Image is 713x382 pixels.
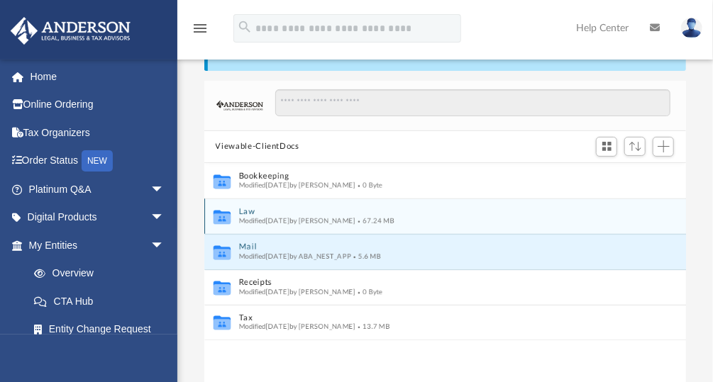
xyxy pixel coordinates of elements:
[192,20,209,37] i: menu
[596,137,617,157] button: Switch to Grid View
[82,150,113,172] div: NEW
[355,323,389,330] span: 13.7 MB
[20,287,186,315] a: CTA Hub
[10,231,186,259] a: My Entitiesarrow_drop_down
[238,181,355,189] span: Modified [DATE] by [PERSON_NAME]
[681,18,702,38] img: User Pic
[238,288,355,295] span: Modified [DATE] by [PERSON_NAME]
[238,252,351,259] span: Modified [DATE] by ABA_NEST_APP
[216,140,299,153] button: Viewable-ClientDocs
[10,91,186,119] a: Online Ordering
[238,278,633,287] button: Receipts
[10,62,186,91] a: Home
[150,231,179,260] span: arrow_drop_down
[10,118,186,147] a: Tax Organizers
[238,242,633,252] button: Mail
[355,181,382,189] span: 0 Byte
[238,217,355,224] span: Modified [DATE] by [PERSON_NAME]
[237,19,253,35] i: search
[355,288,382,295] span: 0 Byte
[355,217,394,224] span: 67.24 MB
[10,147,186,176] a: Order StatusNEW
[238,207,633,216] button: Law
[238,323,355,330] span: Modified [DATE] by [PERSON_NAME]
[624,137,646,156] button: Sort
[653,137,674,157] button: Add
[351,252,381,259] span: 5.6 MB
[275,89,670,116] input: Search files and folders
[20,259,186,288] a: Overview
[20,315,186,344] a: Entity Change Request
[6,17,135,45] img: Anderson Advisors Platinum Portal
[192,27,209,37] a: menu
[10,175,186,203] a: Platinum Q&Aarrow_drop_down
[150,175,179,204] span: arrow_drop_down
[238,172,633,181] button: Bookkeeping
[10,203,186,232] a: Digital Productsarrow_drop_down
[150,203,179,232] span: arrow_drop_down
[238,313,633,322] button: Tax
